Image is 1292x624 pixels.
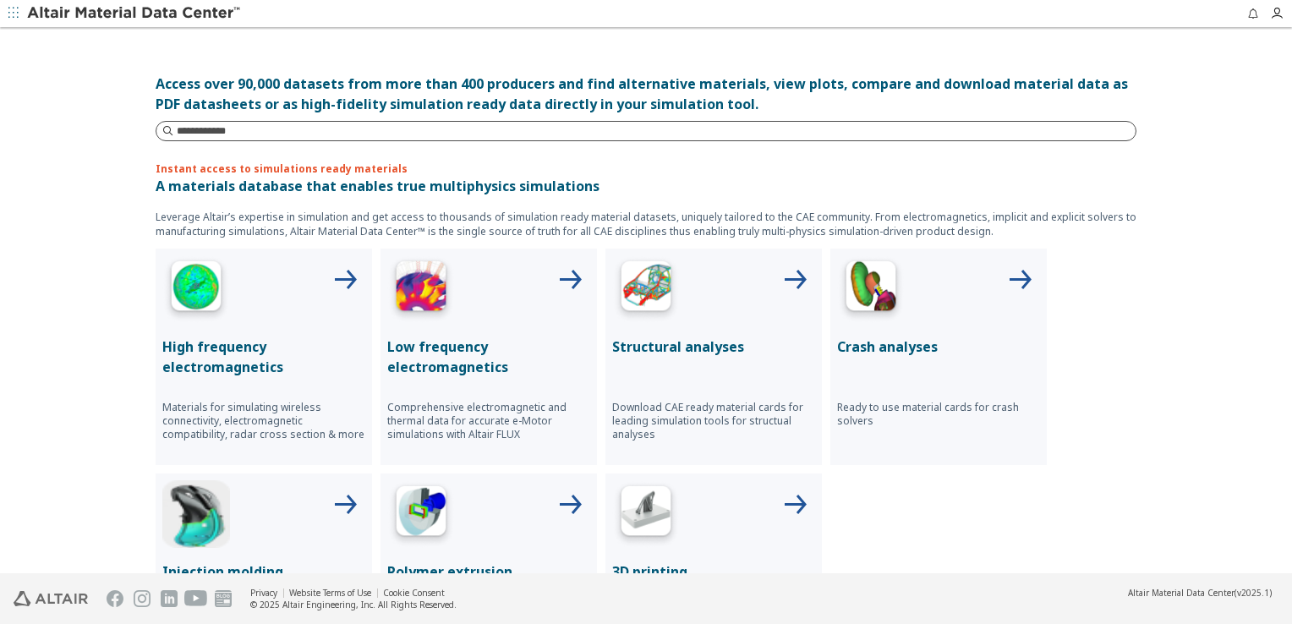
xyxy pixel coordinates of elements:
[387,480,455,548] img: Polymer Extrusion Icon
[162,255,230,323] img: High Frequency Icon
[837,255,905,323] img: Crash Analyses Icon
[14,591,88,606] img: Altair Engineering
[162,401,365,441] p: Materials for simulating wireless connectivity, electromagnetic compatibility, radar cross sectio...
[383,587,445,599] a: Cookie Consent
[387,337,590,377] p: Low frequency electromagnetics
[162,561,365,582] p: Injection molding
[1128,587,1235,599] span: Altair Material Data Center
[156,249,372,465] button: High Frequency IconHigh frequency electromagneticsMaterials for simulating wireless connectivity,...
[289,587,371,599] a: Website Terms of Use
[156,176,1136,196] p: A materials database that enables true multiphysics simulations
[387,255,455,323] img: Low Frequency Icon
[612,337,815,357] p: Structural analyses
[612,401,815,441] p: Download CAE ready material cards for leading simulation tools for structual analyses
[605,249,822,465] button: Structural Analyses IconStructural analysesDownload CAE ready material cards for leading simulati...
[387,561,590,582] p: Polymer extrusion
[162,480,230,548] img: Injection Molding Icon
[830,249,1047,465] button: Crash Analyses IconCrash analysesReady to use material cards for crash solvers
[612,480,680,548] img: 3D Printing Icon
[156,74,1136,114] div: Access over 90,000 datasets from more than 400 producers and find alternative materials, view plo...
[250,599,457,610] div: © 2025 Altair Engineering, Inc. All Rights Reserved.
[612,255,680,323] img: Structural Analyses Icon
[27,5,243,22] img: Altair Material Data Center
[1128,587,1272,599] div: (v2025.1)
[837,401,1040,428] p: Ready to use material cards for crash solvers
[837,337,1040,357] p: Crash analyses
[612,561,815,582] p: 3D printing
[380,249,597,465] button: Low Frequency IconLow frequency electromagneticsComprehensive electromagnetic and thermal data fo...
[156,161,1136,176] p: Instant access to simulations ready materials
[387,401,590,441] p: Comprehensive electromagnetic and thermal data for accurate e-Motor simulations with Altair FLUX
[250,587,277,599] a: Privacy
[156,210,1136,238] p: Leverage Altair’s expertise in simulation and get access to thousands of simulation ready materia...
[162,337,365,377] p: High frequency electromagnetics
